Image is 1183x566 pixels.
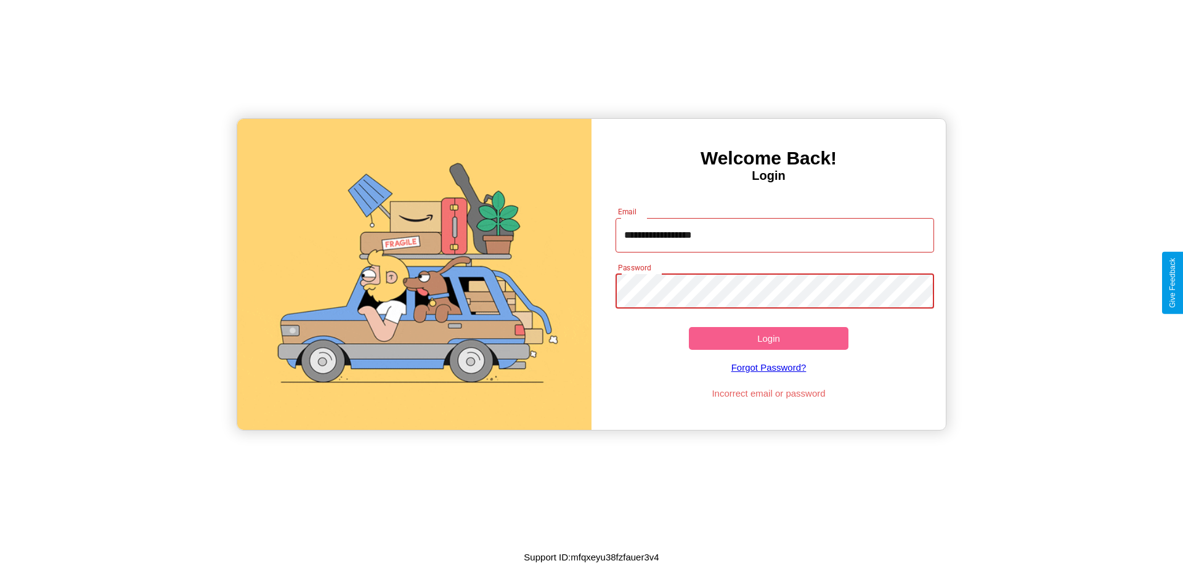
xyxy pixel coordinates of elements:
[524,549,659,565] p: Support ID: mfqxeyu38fzfauer3v4
[609,385,929,402] p: Incorrect email or password
[689,327,848,350] button: Login
[591,148,946,169] h3: Welcome Back!
[618,262,651,273] label: Password
[237,119,591,430] img: gif
[1168,258,1177,308] div: Give Feedback
[609,350,929,385] a: Forgot Password?
[618,206,637,217] label: Email
[591,169,946,183] h4: Login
